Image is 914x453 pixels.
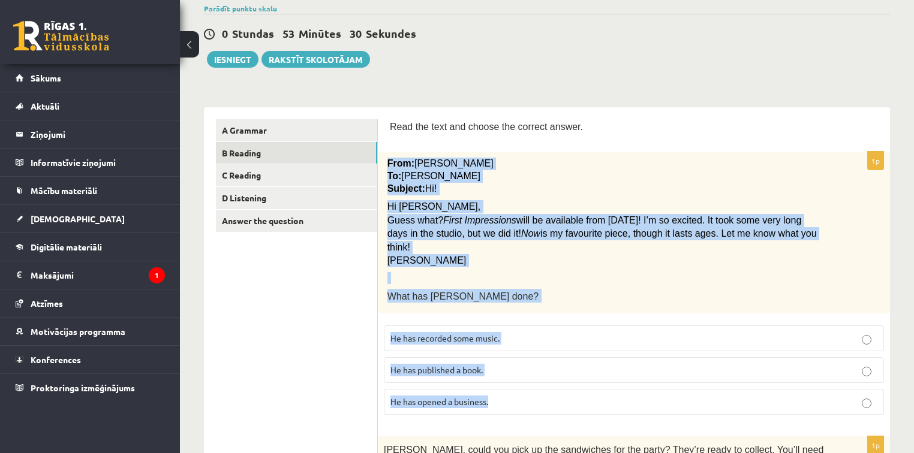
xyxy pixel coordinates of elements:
[387,158,414,168] span: From:
[390,333,500,343] span: He has recorded some music.
[390,396,488,407] span: He has opened a business.
[16,120,165,148] a: Ziņojumi
[387,255,467,265] span: [PERSON_NAME]
[204,4,277,13] a: Parādīt punktu skalu
[31,149,165,176] legend: Informatīvie ziņojumi
[31,298,63,309] span: Atzīmes
[425,183,437,194] span: Hi!
[31,73,61,83] span: Sākums
[16,346,165,373] a: Konferences
[443,215,516,225] span: First Impressions
[16,233,165,261] a: Digitālie materiāli
[16,374,165,401] a: Proktoringa izmēģinājums
[521,228,540,238] span: Now
[16,289,165,317] a: Atzīmes
[216,119,377,141] a: A Grammar
[16,205,165,232] a: [DEMOGRAPHIC_DATA]
[401,171,480,181] span: [PERSON_NAME]
[414,158,494,168] span: [PERSON_NAME]
[16,64,165,92] a: Sākums
[299,26,341,40] span: Minūtes
[31,354,81,365] span: Konferences
[31,213,125,224] span: [DEMOGRAPHIC_DATA]
[222,26,228,40] span: 0
[31,382,135,393] span: Proktoringa izmēģinājums
[387,228,817,252] span: is my favourite piece, though it lasts ages. Let me know what you think!
[282,26,294,40] span: 53
[16,318,165,345] a: Motivācijas programma
[31,261,165,289] legend: Maksājumi
[31,101,59,111] span: Aktuāli
[387,291,539,301] span: What has [PERSON_NAME] done?
[16,177,165,204] a: Mācību materiāli
[387,171,402,181] span: To:
[31,241,102,252] span: Digitālie materiāli
[862,367,871,376] input: He has published a book.
[13,21,109,51] a: Rīgas 1. Tālmācības vidusskola
[366,26,416,40] span: Sekundes
[31,185,97,196] span: Mācību materiāli
[390,122,583,132] span: Read the text and choose the correct answer.
[149,267,165,283] i: 1
[350,26,362,40] span: 30
[207,51,258,68] button: Iesniegt
[216,187,377,209] a: D Listening
[390,364,483,375] span: He has published a book.
[16,261,165,289] a: Maksājumi1
[387,183,425,194] span: Subject:
[261,51,370,68] a: Rakstīt skolotājam
[232,26,274,40] span: Stundas
[216,142,377,164] a: B Reading
[387,215,443,225] span: Guess what?
[867,151,884,170] p: 1p
[216,210,377,232] a: Answer the question
[387,201,481,212] span: Hi [PERSON_NAME],
[862,398,871,408] input: He has opened a business.
[216,164,377,186] a: C Reading
[16,149,165,176] a: Informatīvie ziņojumi
[387,215,802,238] span: will be available from [DATE]! I’m so excited. It took some very long days in the studio, but we ...
[31,120,165,148] legend: Ziņojumi
[862,335,871,345] input: He has recorded some music.
[31,326,125,337] span: Motivācijas programma
[16,92,165,120] a: Aktuāli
